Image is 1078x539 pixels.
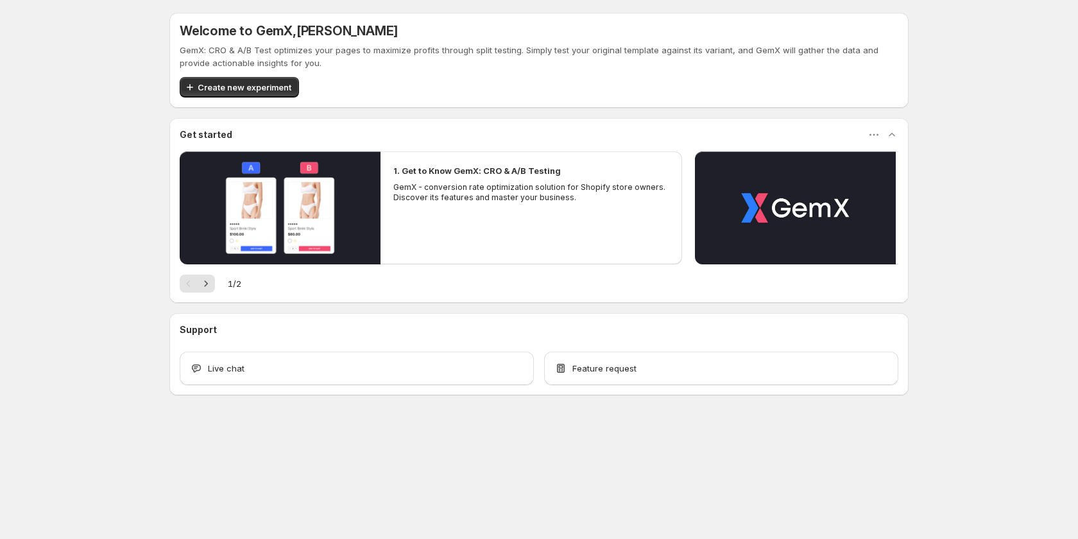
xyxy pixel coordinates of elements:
[197,275,215,293] button: Next
[180,275,215,293] nav: Pagination
[572,362,637,375] span: Feature request
[198,81,291,94] span: Create new experiment
[228,277,241,290] span: 1 / 2
[180,128,232,141] h3: Get started
[393,182,669,203] p: GemX - conversion rate optimization solution for Shopify store owners. Discover its features and ...
[180,323,217,336] h3: Support
[393,164,561,177] h2: 1. Get to Know GemX: CRO & A/B Testing
[180,23,398,38] h5: Welcome to GemX
[293,23,398,38] span: , [PERSON_NAME]
[180,151,381,264] button: Play video
[208,362,244,375] span: Live chat
[180,77,299,98] button: Create new experiment
[695,151,896,264] button: Play video
[180,44,898,69] p: GemX: CRO & A/B Test optimizes your pages to maximize profits through split testing. Simply test ...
